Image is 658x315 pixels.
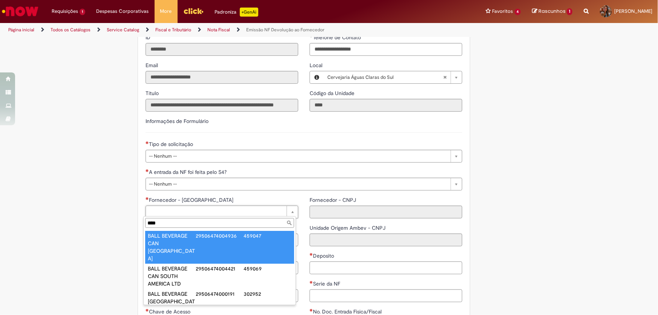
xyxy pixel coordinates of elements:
[196,232,244,240] div: 29506474004936
[244,232,291,240] div: 459047
[148,232,196,262] div: BALL BEVERAGE CAN [GEOGRAPHIC_DATA]
[196,265,244,272] div: 29506474004421
[148,265,196,287] div: BALL BEVERAGE CAN SOUTH AMERICA LTD
[144,229,296,305] ul: Fornecedor - Nome
[196,290,244,298] div: 29506474000191
[244,265,291,272] div: 459069
[148,290,196,313] div: BALL BEVERAGE [GEOGRAPHIC_DATA] SA
[244,290,291,298] div: 302952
